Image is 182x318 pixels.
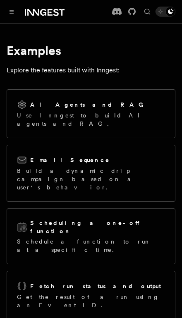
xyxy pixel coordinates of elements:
[142,7,152,17] button: Find something...
[30,100,148,109] h2: AI Agents and RAG
[17,293,165,309] p: Get the result of a run using an Event ID.
[7,7,17,17] button: Toggle navigation
[7,65,175,76] p: Explore the features built with Inngest:
[17,111,165,128] p: Use Inngest to build AI agents and RAG.
[30,156,110,164] h2: Email Sequence
[30,282,161,290] h2: Fetch run status and output
[17,237,165,254] p: Schedule a function to run at a specific time.
[30,219,165,235] h2: Scheduling a one-off function
[7,43,175,58] h1: Examples
[7,208,175,264] a: Scheduling a one-off functionSchedule a function to run at a specific time.
[17,167,165,191] p: Build a dynamic drip campaign based on a user's behavior.
[7,89,175,138] a: AI Agents and RAGUse Inngest to build AI agents and RAG.
[7,145,175,202] a: Email SequenceBuild a dynamic drip campaign based on a user's behavior.
[156,7,175,17] button: Toggle dark mode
